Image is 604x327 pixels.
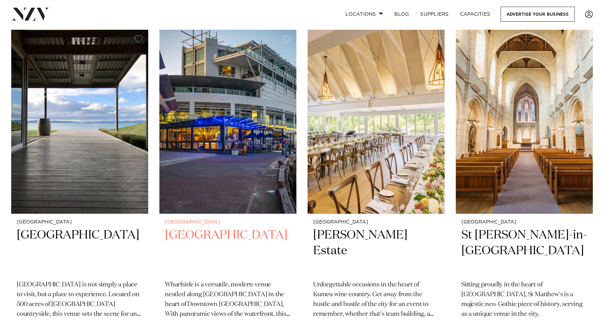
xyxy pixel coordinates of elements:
[389,7,415,22] a: BLOG
[17,220,143,225] small: [GEOGRAPHIC_DATA]
[415,7,454,22] a: SUPPLIERS
[165,227,291,275] h2: [GEOGRAPHIC_DATA]
[165,280,291,319] p: Wharfside is a versatile, modern venue nestled along [GEOGRAPHIC_DATA] in the heart of Downtown [...
[454,7,496,22] a: Capacities
[165,220,291,225] small: [GEOGRAPHIC_DATA]
[340,7,389,22] a: Locations
[313,227,439,275] h2: [PERSON_NAME] Estate
[17,280,143,319] p: [GEOGRAPHIC_DATA] is not simply a place to visit, but a place to experience. Located on 500 acres...
[461,227,587,275] h2: St [PERSON_NAME]-in-[GEOGRAPHIC_DATA]
[11,8,49,20] img: nzv-logo.png
[461,280,587,319] p: Sitting proudly in the heart of [GEOGRAPHIC_DATA], St Matthew's is a majestic neo-Gothic piece of...
[17,227,143,275] h2: [GEOGRAPHIC_DATA]
[501,7,575,22] a: Advertise your business
[313,220,439,225] small: [GEOGRAPHIC_DATA]
[461,220,587,225] small: [GEOGRAPHIC_DATA]
[313,280,439,319] p: Unforgettable occasions in the heart of Kumeu wine country. Get away from the hustle and bustle o...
